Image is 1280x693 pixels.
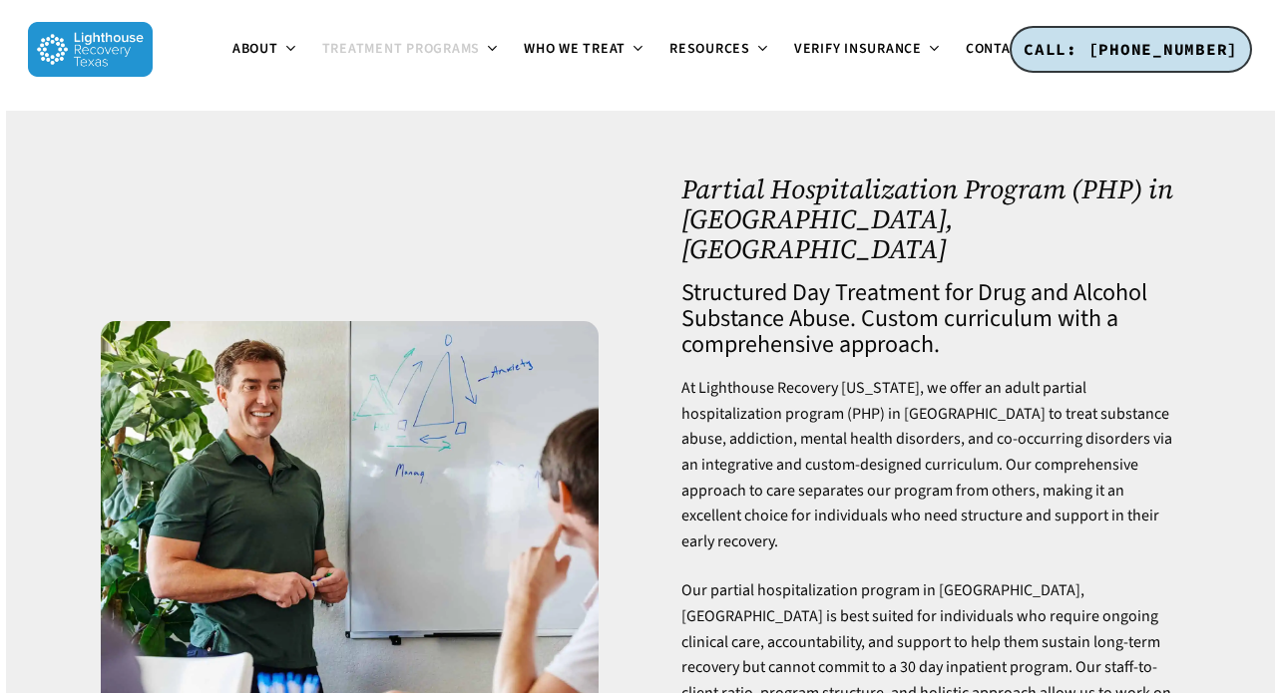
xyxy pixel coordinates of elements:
[1024,39,1238,59] span: CALL: [PHONE_NUMBER]
[681,376,1179,578] p: At Lighthouse Recovery [US_STATE], we offer an adult partial hospitalization program (PHP) in [GE...
[669,39,750,59] span: Resources
[322,39,481,59] span: Treatment Programs
[954,42,1060,58] a: Contact
[794,39,922,59] span: Verify Insurance
[232,39,278,59] span: About
[310,42,513,58] a: Treatment Programs
[512,42,657,58] a: Who We Treat
[28,22,153,77] img: Lighthouse Recovery Texas
[681,174,1179,263] h1: Partial Hospitalization Program (PHP) in [GEOGRAPHIC_DATA], [GEOGRAPHIC_DATA]
[220,42,310,58] a: About
[681,280,1179,358] h4: Structured Day Treatment for Drug and Alcohol Substance Abuse. Custom curriculum with a comprehen...
[657,42,782,58] a: Resources
[966,39,1028,59] span: Contact
[782,42,954,58] a: Verify Insurance
[524,39,626,59] span: Who We Treat
[1010,26,1252,74] a: CALL: [PHONE_NUMBER]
